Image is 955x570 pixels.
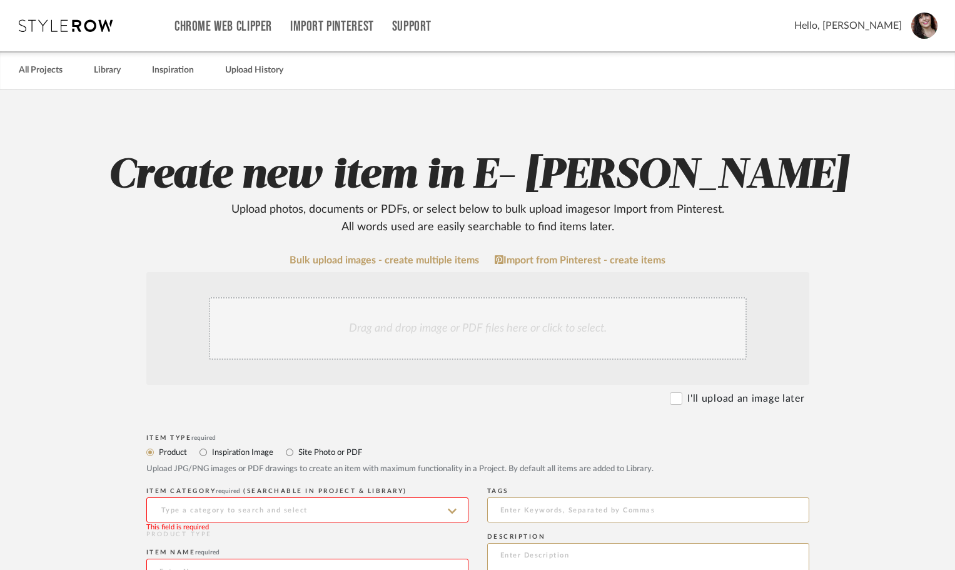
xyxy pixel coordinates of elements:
span: required [216,488,240,494]
div: Description [487,533,809,541]
span: Hello, [PERSON_NAME] [794,18,902,33]
label: Site Photo or PDF [297,445,362,459]
a: All Projects [19,62,63,79]
a: Chrome Web Clipper [174,21,272,32]
a: Bulk upload images - create multiple items [290,255,479,266]
span: required [195,549,220,556]
h2: Create new item in E- [PERSON_NAME] [79,151,876,236]
a: Upload History [225,62,283,79]
a: Library [94,62,121,79]
div: Item Type [146,434,809,442]
span: (Searchable in Project & Library) [243,488,407,494]
div: Upload photos, documents or PDFs, or select below to bulk upload images or Import from Pinterest ... [221,201,734,236]
div: Tags [487,487,809,495]
input: Enter Keywords, Separated by Commas [487,497,809,522]
a: Import Pinterest [290,21,374,32]
div: This field is required [146,522,209,533]
input: Type a category to search and select [146,497,468,522]
span: required [191,435,216,441]
div: ITEM CATEGORY [146,487,468,495]
label: I'll upload an image later [687,391,804,406]
a: Inspiration [152,62,194,79]
a: Support [392,21,432,32]
a: Import from Pinterest - create items [495,255,665,266]
div: PRODUCT TYPE [146,530,468,539]
label: Product [158,445,187,459]
mat-radio-group: Select item type [146,444,809,460]
label: Inspiration Image [211,445,273,459]
div: Upload JPG/PNG images or PDF drawings to create an item with maximum functionality in a Project. ... [146,463,809,476]
img: avatar [911,13,937,39]
div: Item name [146,549,468,556]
